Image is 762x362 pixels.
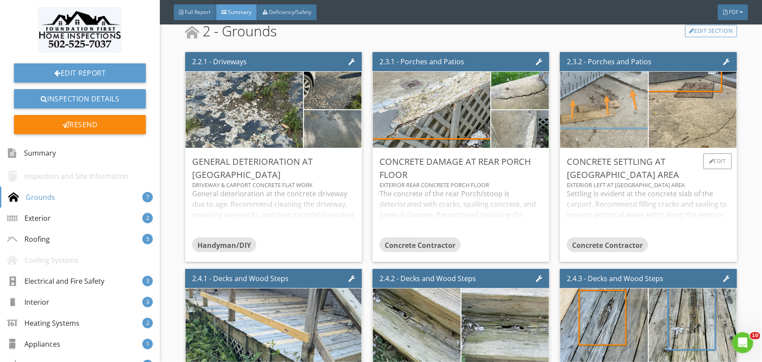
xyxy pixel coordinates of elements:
div: Driveway & Carport Concrete Flat Work [192,181,355,188]
div: Resend [14,115,146,134]
span: Handyman/DIY [197,240,251,250]
img: photo.jpg [270,82,395,176]
span: PDF [729,8,738,16]
div: Electrical and Fire Safety [7,276,104,286]
div: 1 [142,339,153,349]
div: Exterior Left At [GEOGRAPHIC_DATA] Area [567,181,730,188]
div: Summary [7,146,56,161]
img: thumbnail.jpg [38,7,122,53]
div: General Deterioration at [GEOGRAPHIC_DATA] [192,155,355,181]
img: photo.jpg [270,44,395,138]
img: photo.jpg [458,82,583,176]
div: 2.2.1 - Driveways [192,56,247,67]
img: photo.jpg [495,28,714,192]
iframe: Intercom live chat [732,332,753,353]
div: 2.3.2 - Porches and Patios [567,56,652,67]
div: Concrete Settling At [GEOGRAPHIC_DATA] Area [567,155,730,181]
span: 10 [750,332,760,339]
span: Full Report [185,8,210,16]
div: 2.3.1 - Porches and Patios [379,56,464,67]
div: Cooling Systems [7,255,79,265]
div: Exterior [7,213,51,223]
img: photo.jpg [305,15,559,205]
div: Heating Systems [7,318,79,328]
div: Roofing [7,234,50,244]
div: Interior [7,297,49,307]
div: Exterior Rear Concrete Porch Floor [379,181,542,188]
div: Inspection and Site Information [7,171,128,181]
div: 2 [142,318,153,328]
span: Concrete Contractor [572,240,643,250]
div: Edit [703,153,732,169]
div: 3 [142,276,153,286]
div: 2 [142,213,153,223]
a: Inspection Details [14,89,146,108]
div: 2.4.1 - Decks and Wood Steps [192,273,289,284]
a: Edit Report [14,63,146,83]
a: Edit Section [685,25,737,37]
div: Grounds [8,192,55,202]
img: photo.jpg [117,15,371,205]
div: 5 [142,234,153,244]
span: 2 - Grounds [185,21,277,42]
div: 2.4.3 - Decks and Wood Steps [567,273,663,284]
span: Summary [228,8,252,16]
div: 2.4.2 - Decks and Wood Steps [379,273,476,284]
span: Concrete Contractor [385,240,455,250]
div: 7 [142,192,153,202]
img: photo.jpg [458,44,583,138]
span: Deficiency/Safety [269,8,311,16]
div: Concrete Damage At Rear Porch Floor [379,155,542,181]
div: 3 [142,297,153,307]
div: Appliances [7,339,60,349]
